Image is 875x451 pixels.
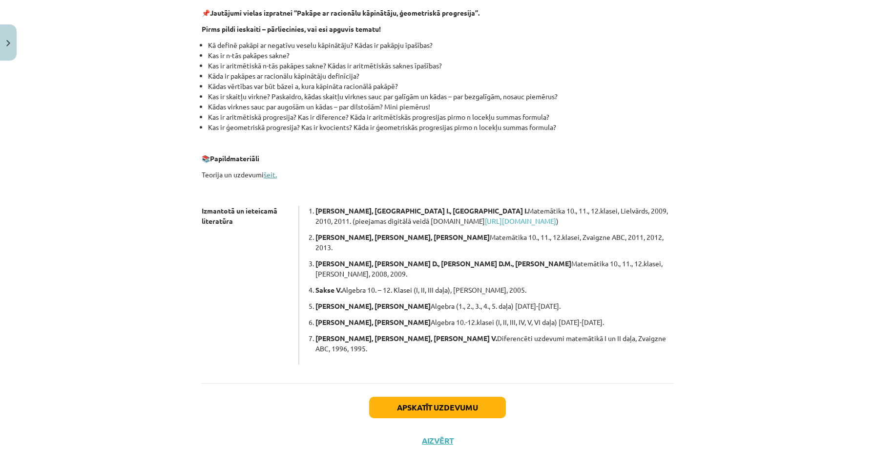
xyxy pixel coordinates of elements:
[369,397,506,418] button: Apskatīt uzdevumu
[315,233,490,241] b: [PERSON_NAME], [PERSON_NAME], [PERSON_NAME]
[315,258,673,279] p: Matemātika 10., 11., 12.klasei, [PERSON_NAME], 2008, 2009.
[208,71,673,81] li: Kāda ir pakāpes ar racionālu kāpinātāju definīcija?
[485,216,556,225] a: [URL][DOMAIN_NAME]
[264,170,277,179] a: šeit.
[208,91,673,102] li: Kas ir skaitļu virkne? Paskaidro, kādas skaitļu virknes sauc par galīgām un kādas – par bezgalīgā...
[208,102,673,112] li: Kādas virknes sauc par augošām un kādas – par dilstošām? Mini piemērus!
[208,40,673,50] li: Kā definē pakāpi ar negatīvu veselu kāpinātāju? Kādas ir pakāpju īpašības?
[202,153,673,164] p: 📚
[202,8,673,18] p: 📌
[208,81,673,91] li: Kādas vērtības var būt bāzei a, kura kāpināta racionālā pakāpē?
[315,317,673,327] p: Algebra 10.-12.klasei (I, II, III, IV, V, VI daļa) [DATE]-[DATE].
[208,122,673,132] li: Kas ir ģeometriskā progresija? Kas ir kvocients? Kāda ir ģeometriskās progresijas pirmo n locekļu...
[315,285,342,294] b: Sakse V.
[315,259,571,268] b: [PERSON_NAME], [PERSON_NAME] D., [PERSON_NAME] D.M., [PERSON_NAME]
[208,50,673,61] li: Kas ir n-tās pakāpes sakne?
[315,334,497,343] b: [PERSON_NAME], [PERSON_NAME], [PERSON_NAME] V.
[6,40,10,46] img: icon-close-lesson-0947bae3869378f0d4975bcd49f059093ad1ed9edebbc8119c70593378902aed.svg
[202,24,381,33] b: Pirms pildi ieskaiti – pārliecinies, vai esi apguvis tematu!
[315,333,673,354] p: Diferencēti uzdevumi matemātikā I un II daļa, Zvaigzne ABC, 1996, 1995.
[315,301,431,310] b: [PERSON_NAME], [PERSON_NAME]
[315,206,528,215] b: [PERSON_NAME], [GEOGRAPHIC_DATA] I., [GEOGRAPHIC_DATA] I.
[210,8,479,17] b: Jautājumi vielas izpratnei “Pakāpe ar racionālu kāpinātāju, ģeometriskā progresija”.
[315,232,673,253] p: Matemātika 10., 11., 12.klasei, Zvaigzne ABC, 2011, 2012, 2013.
[210,154,259,163] b: Papildmateriāli
[419,436,456,446] button: Aizvērt
[315,318,431,326] b: [PERSON_NAME], [PERSON_NAME]
[202,206,277,225] strong: Izmantotā un ieteicamā literatūra
[315,285,673,295] p: Algebra 10. – 12. Klasei (I, II, III daļa), [PERSON_NAME], 2005.
[208,61,673,71] li: Kas ir aritmētiskā n-tās pakāpes sakne? Kādas ir aritmētiskās saknes īpašības?
[208,112,673,122] li: Kas ir aritmētiskā progresija? Kas ir diference? Kāda ir aritmētiskās progresijas pirmo n locekļu...
[315,206,673,226] p: Matemātika 10., 11., 12.klasei, Lielvārds, 2009, 2010, 2011. (pieejamas digitālā veidā [DOMAIN_NA...
[315,301,673,311] p: Algebra (1., 2., 3., 4., 5. daļa) [DATE]-[DATE].
[202,170,673,180] p: Teorija un uzdevumi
